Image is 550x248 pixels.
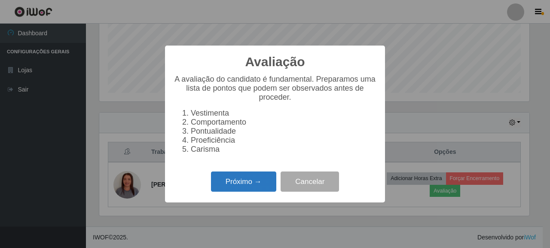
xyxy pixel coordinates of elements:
[174,75,376,102] p: A avaliação do candidato é fundamental. Preparamos uma lista de pontos que podem ser observados a...
[191,109,376,118] li: Vestimenta
[211,171,276,192] button: Próximo →
[191,136,376,145] li: Proeficiência
[191,145,376,154] li: Carisma
[245,54,305,70] h2: Avaliação
[281,171,339,192] button: Cancelar
[191,127,376,136] li: Pontualidade
[191,118,376,127] li: Comportamento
